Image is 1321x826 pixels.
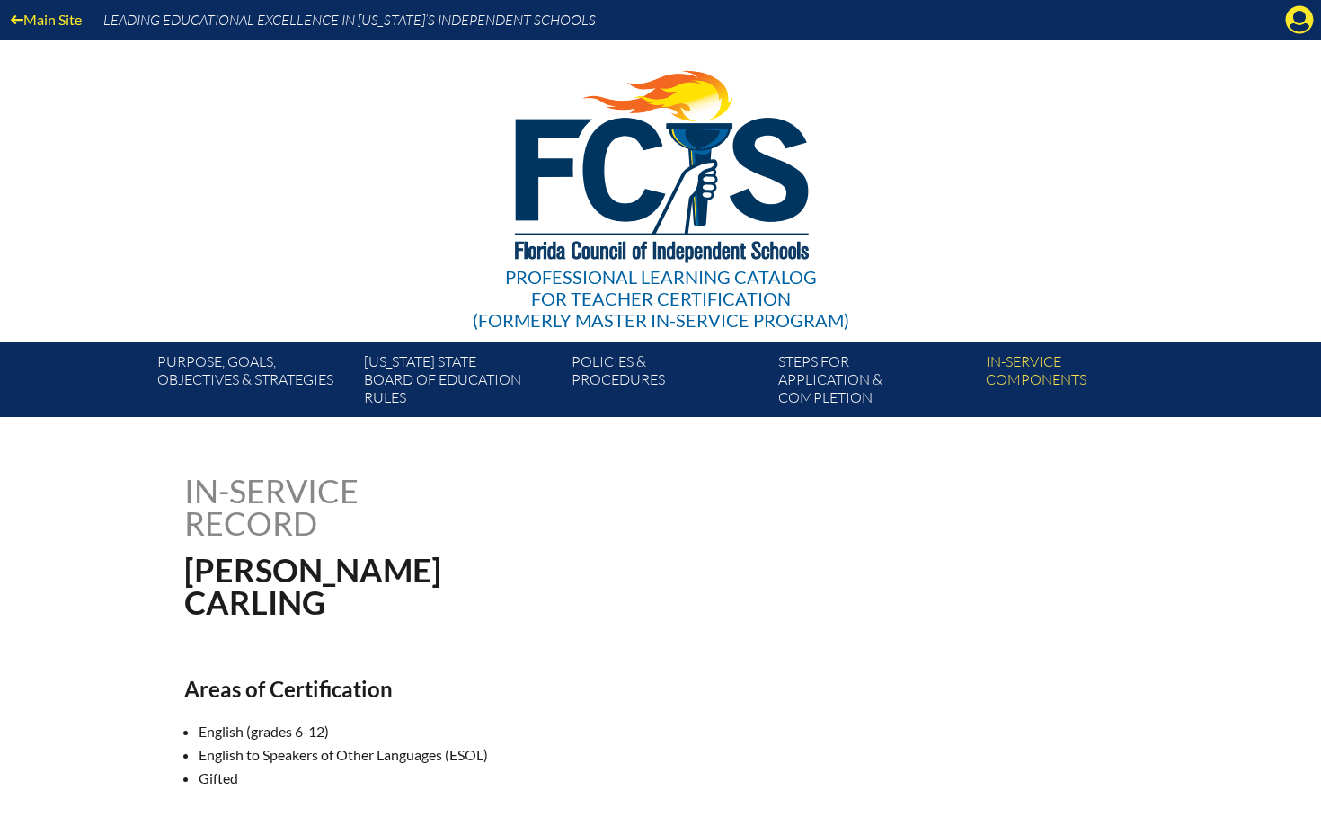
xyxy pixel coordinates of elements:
li: Gifted [199,767,831,790]
img: FCISlogo221.eps [475,40,847,285]
h1: In-service record [184,475,546,539]
svg: Manage account [1285,5,1314,34]
a: Professional Learning Catalog for Teacher Certification(formerly Master In-service Program) [465,36,856,334]
li: English to Speakers of Other Languages (ESOL) [199,743,831,767]
a: Purpose, goals,objectives & strategies [150,349,357,417]
a: Main Site [4,7,89,31]
li: English (grades 6-12) [199,720,831,743]
span: for Teacher Certification [531,288,791,309]
h1: [PERSON_NAME] Carling [184,554,775,618]
a: Policies &Procedures [564,349,771,417]
a: In-servicecomponents [979,349,1185,417]
div: Professional Learning Catalog (formerly Master In-service Program) [473,266,849,331]
a: Steps forapplication & completion [771,349,978,417]
a: [US_STATE] StateBoard of Education rules [357,349,563,417]
h2: Areas of Certification [184,676,817,702]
